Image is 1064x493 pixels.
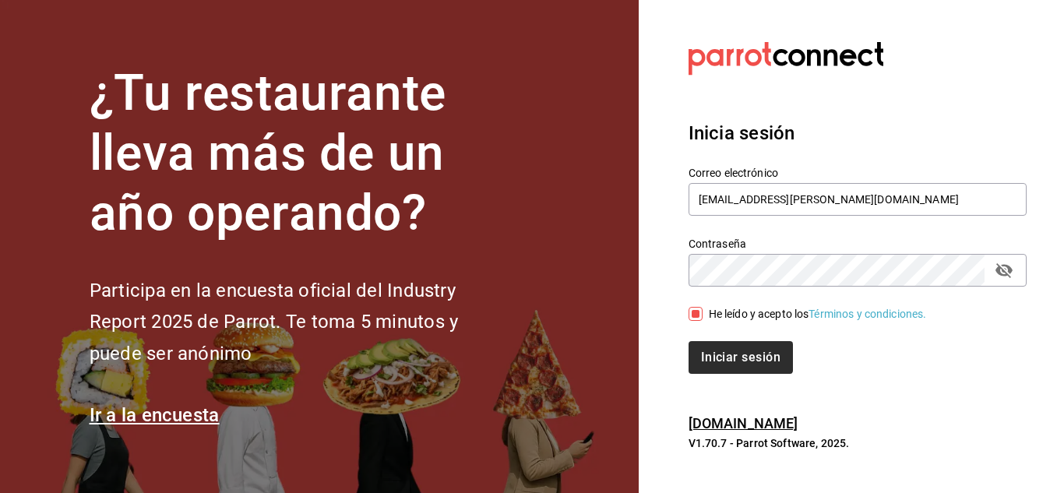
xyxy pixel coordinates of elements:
h1: ¿Tu restaurante lleva más de un año operando? [90,64,510,243]
a: Términos y condiciones. [809,308,926,320]
button: passwordField [991,257,1017,283]
a: Ir a la encuesta [90,404,220,426]
label: Correo electrónico [689,167,1027,178]
h2: Participa en la encuesta oficial del Industry Report 2025 de Parrot. Te toma 5 minutos y puede se... [90,275,510,370]
p: V1.70.7 - Parrot Software, 2025. [689,435,1027,451]
input: Ingresa tu correo electrónico [689,183,1027,216]
button: Iniciar sesión [689,341,793,374]
a: [DOMAIN_NAME] [689,415,798,431]
label: Contraseña [689,238,1027,249]
div: He leído y acepto los [709,306,927,322]
h3: Inicia sesión [689,119,1027,147]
